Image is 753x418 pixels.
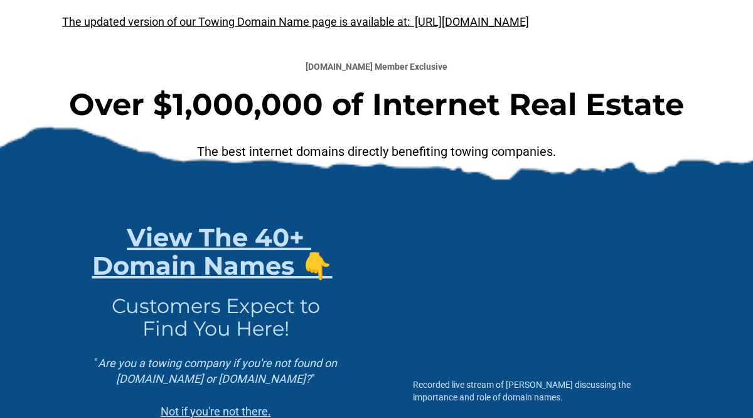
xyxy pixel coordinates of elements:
h1: Over $1,000,000 of Internet Real Estate [62,85,691,142]
p: The best internet domains directly benefiting towing companies. [62,142,691,180]
span: Recorded live stream of [PERSON_NAME] discussing the importance and role of domain names. [413,380,633,402]
span: Customers Expect to Find You Here! [112,294,325,341]
span: " " [94,356,339,385]
a: The updated version of our Towing Domain Name page is available at: [URL][DOMAIN_NAME] [62,15,529,28]
u: Not if you're not there. [161,405,271,418]
em: Are you a towing company if you're not found on [DOMAIN_NAME] or [DOMAIN_NAME]? [98,356,339,385]
strong: [DOMAIN_NAME] Member Exclusive [306,62,447,72]
a: View The 40+ Domain Names 👇 [92,222,333,281]
iframe: Drew Live - Domains Names and How They Matter To Towing.com Members [413,223,663,364]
